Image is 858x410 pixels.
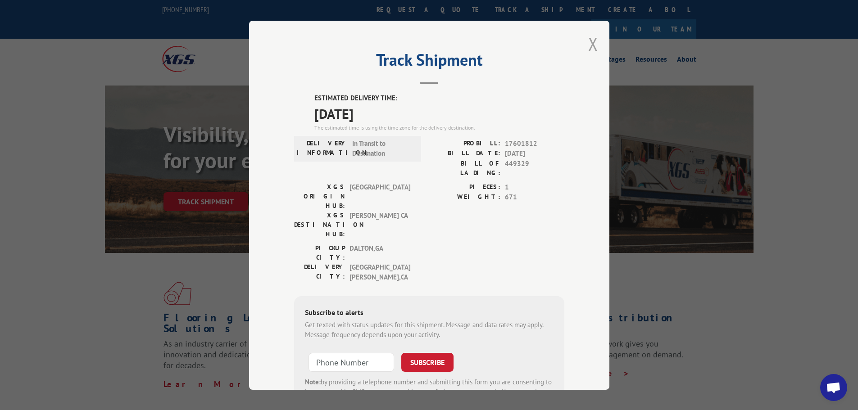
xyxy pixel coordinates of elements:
span: [DATE] [505,149,564,159]
label: PROBILL: [429,138,500,149]
label: BILL DATE: [429,149,500,159]
span: [DATE] [314,103,564,123]
div: The estimated time is using the time zone for the delivery destination. [314,123,564,131]
h2: Track Shipment [294,54,564,71]
span: [GEOGRAPHIC_DATA] [350,182,410,210]
label: DELIVERY INFORMATION: [297,138,348,158]
label: PIECES: [429,182,500,192]
span: DALTON , GA [350,243,410,262]
span: 17601812 [505,138,564,149]
label: BILL OF LADING: [429,158,500,177]
strong: Note: [305,377,321,386]
div: Open chat [820,374,847,401]
div: Get texted with status updates for this shipment. Message and data rates may apply. Message frequ... [305,320,554,340]
label: WEIGHT: [429,192,500,203]
span: [PERSON_NAME] CA [350,210,410,239]
span: 671 [505,192,564,203]
label: XGS ORIGIN HUB: [294,182,345,210]
button: Close modal [588,32,598,56]
label: PICKUP CITY: [294,243,345,262]
span: 1 [505,182,564,192]
span: In Transit to Destination [352,138,413,158]
button: SUBSCRIBE [401,352,454,371]
label: DELIVERY CITY: [294,262,345,282]
span: [GEOGRAPHIC_DATA][PERSON_NAME] , CA [350,262,410,282]
div: Subscribe to alerts [305,306,554,320]
input: Phone Number [309,352,394,371]
span: 449329 [505,158,564,177]
label: ESTIMATED DELIVERY TIME: [314,93,564,104]
div: by providing a telephone number and submitting this form you are consenting to be contacted by SM... [305,377,554,407]
label: XGS DESTINATION HUB: [294,210,345,239]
